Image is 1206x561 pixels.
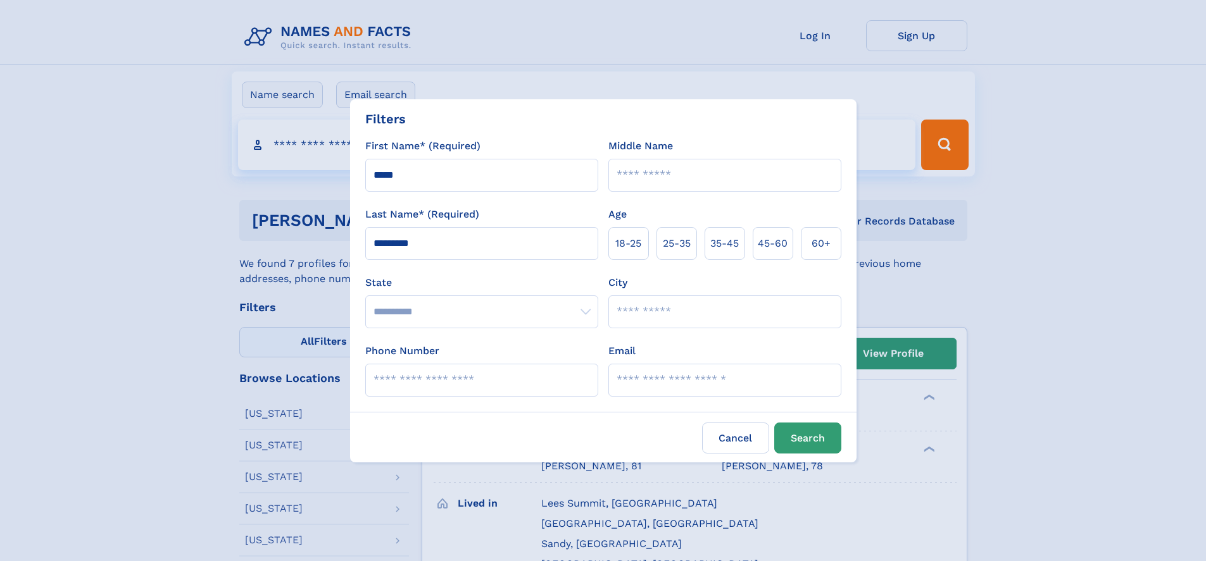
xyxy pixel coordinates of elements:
[608,207,627,222] label: Age
[615,236,641,251] span: 18‑25
[365,139,481,154] label: First Name* (Required)
[710,236,739,251] span: 35‑45
[758,236,788,251] span: 45‑60
[365,207,479,222] label: Last Name* (Required)
[812,236,831,251] span: 60+
[608,139,673,154] label: Middle Name
[608,275,627,290] label: City
[774,422,841,453] button: Search
[365,343,439,359] label: Phone Number
[365,275,598,290] label: State
[663,236,691,251] span: 25‑35
[365,109,406,128] div: Filters
[608,343,636,359] label: Email
[702,422,769,453] label: Cancel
